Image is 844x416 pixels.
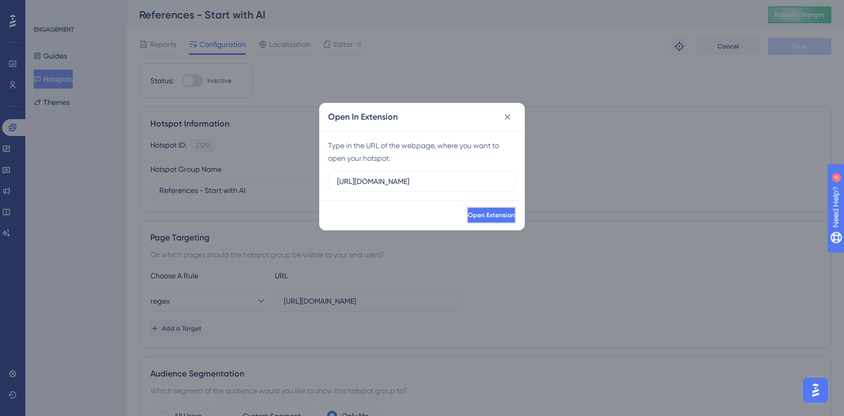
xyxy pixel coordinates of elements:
[73,5,76,14] div: 4
[328,111,398,123] h2: Open In Extension
[328,139,516,165] div: Type in the URL of the webpage, where you want to open your hotspot.
[468,211,515,219] span: Open Extension
[337,176,507,187] input: URL
[800,374,831,406] iframe: UserGuiding AI Assistant Launcher
[25,3,66,15] span: Need Help?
